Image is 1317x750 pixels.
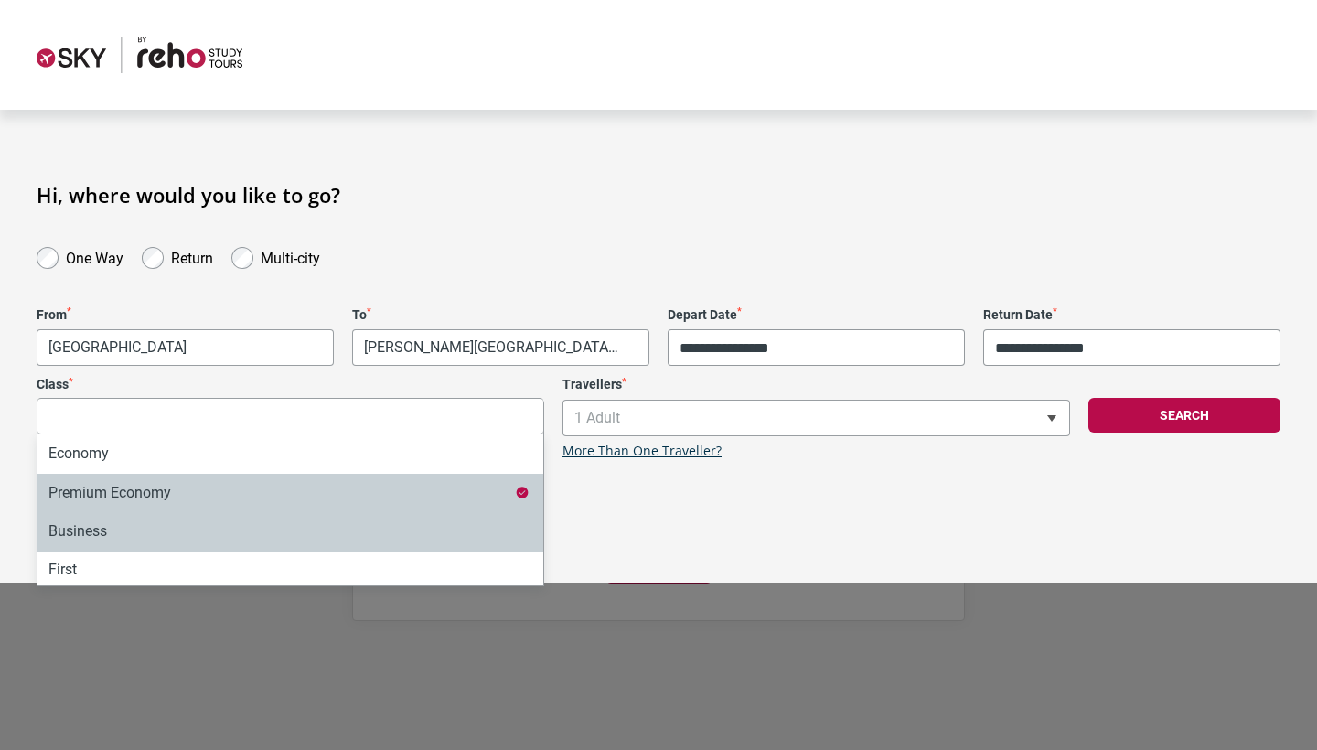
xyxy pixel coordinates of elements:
[37,400,544,436] span: Premium Economy
[48,444,109,465] p: Economy
[261,245,320,267] label: Multi-city
[37,307,334,323] label: From
[171,245,213,267] label: Return
[983,307,1280,323] label: Return Date
[48,483,171,504] p: Premium Economy
[37,183,1280,207] h1: Hi, where would you like to go?
[37,398,543,434] input: Search
[352,329,649,366] span: Florence Airport, Peretola
[562,400,1070,436] span: 1 Adult
[37,329,334,366] span: Melbourne Airport
[668,307,965,323] label: Depart Date
[48,560,77,581] p: First
[353,330,648,365] span: Florence Airport, Peretola
[37,377,544,392] label: Class
[562,444,722,459] a: More Than One Traveller?
[1088,398,1280,433] button: Search
[37,330,333,365] span: Melbourne Airport
[48,521,107,542] p: Business
[562,377,1070,392] label: Travellers
[66,245,123,267] label: One Way
[563,401,1069,435] span: 1 Adult
[352,307,649,323] label: To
